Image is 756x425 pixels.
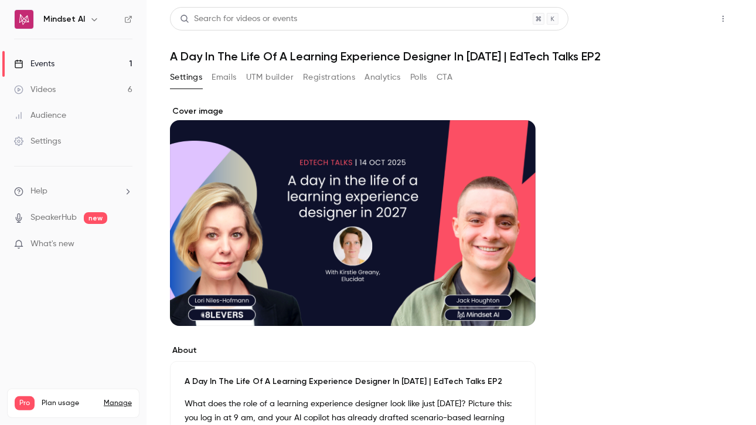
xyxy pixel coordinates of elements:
[170,106,536,326] section: Cover image
[84,212,107,224] span: new
[303,68,355,87] button: Registrations
[180,13,297,25] div: Search for videos or events
[170,106,536,117] label: Cover image
[14,84,56,96] div: Videos
[14,58,55,70] div: Events
[30,238,74,250] span: What's new
[43,13,85,25] h6: Mindset AI
[185,376,521,387] p: A Day In The Life Of A Learning Experience Designer In [DATE] | EdTech Talks EP2
[170,345,536,356] label: About
[212,68,236,87] button: Emails
[246,68,294,87] button: UTM builder
[42,399,97,408] span: Plan usage
[170,68,202,87] button: Settings
[365,68,401,87] button: Analytics
[30,212,77,224] a: SpeakerHub
[104,399,132,408] a: Manage
[15,10,33,29] img: Mindset AI
[437,68,452,87] button: CTA
[14,135,61,147] div: Settings
[14,185,132,198] li: help-dropdown-opener
[410,68,427,87] button: Polls
[14,110,66,121] div: Audience
[30,185,47,198] span: Help
[658,7,704,30] button: Share
[15,396,35,410] span: Pro
[170,49,733,63] h1: A Day In The Life Of A Learning Experience Designer In [DATE] | EdTech Talks EP2
[118,239,132,250] iframe: Noticeable Trigger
